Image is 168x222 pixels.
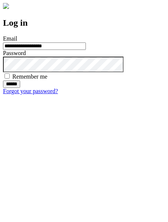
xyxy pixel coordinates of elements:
a: Forgot your password? [3,88,58,94]
label: Remember me [12,73,47,80]
label: Password [3,50,26,56]
label: Email [3,35,17,42]
h2: Log in [3,18,165,28]
img: logo-4e3dc11c47720685a147b03b5a06dd966a58ff35d612b21f08c02c0306f2b779.png [3,3,9,9]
